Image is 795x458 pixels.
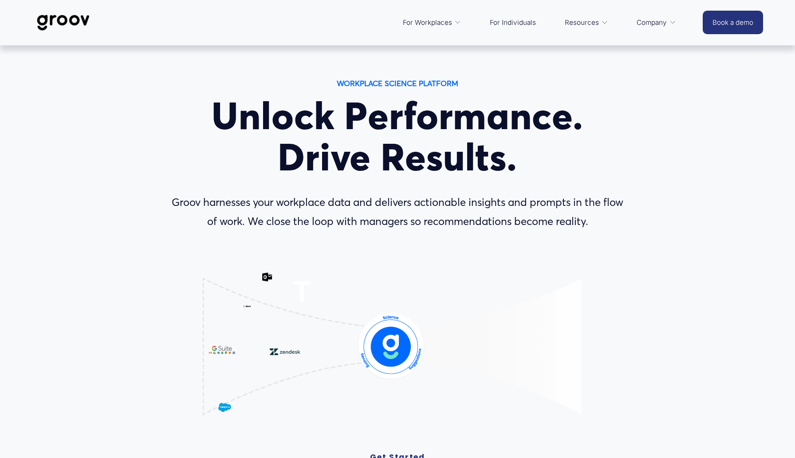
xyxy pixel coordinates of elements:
[485,12,540,33] a: For Individuals
[32,8,94,37] img: Groov | Workplace Science Platform | Unlock Performance | Drive Results
[703,11,763,34] a: Book a demo
[403,16,452,29] span: For Workplaces
[337,79,458,88] strong: WORKPLACE SCIENCE PLATFORM
[165,193,630,231] p: Groov harnesses your workplace data and delivers actionable insights and prompts in the flow of w...
[632,12,681,33] a: folder dropdown
[560,12,613,33] a: folder dropdown
[165,95,630,178] h1: Unlock Performance. Drive Results.
[637,16,667,29] span: Company
[398,12,466,33] a: folder dropdown
[565,16,599,29] span: Resources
